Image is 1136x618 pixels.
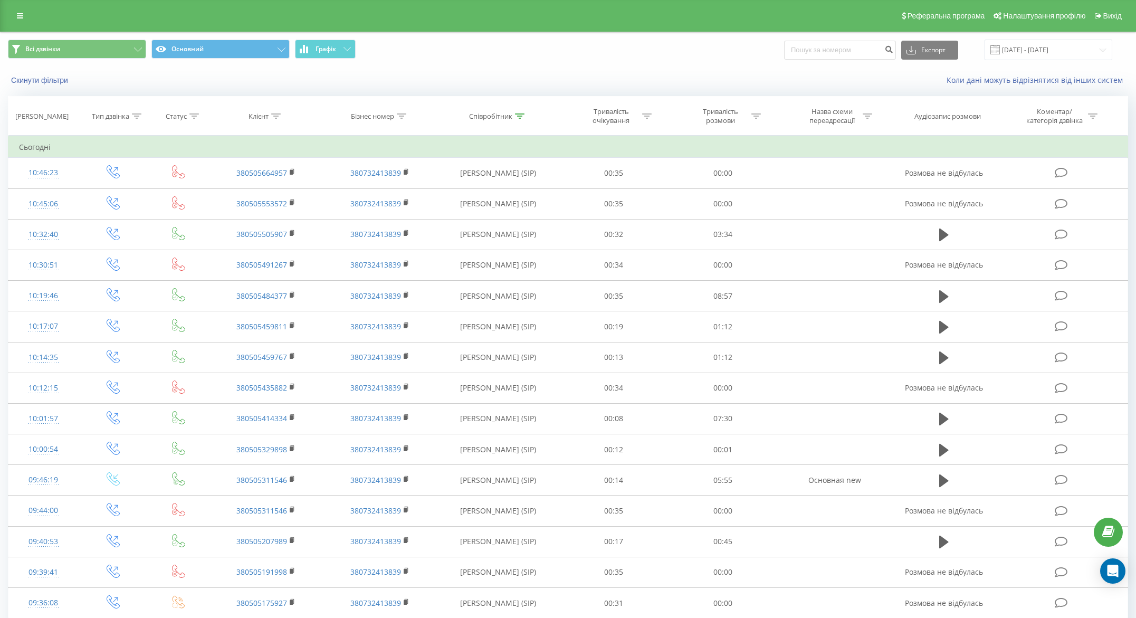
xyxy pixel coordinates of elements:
a: 380732413839 [350,383,401,393]
td: 00:19 [559,311,669,342]
span: Розмова не відбулась [905,567,983,577]
td: 00:34 [559,373,669,403]
button: Експорт [901,41,958,60]
div: Аудіозапис розмови [914,112,981,121]
td: [PERSON_NAME] (SIP) [437,526,559,557]
a: 380505414334 [236,413,287,423]
div: 10:19:46 [19,286,68,306]
div: 09:36:08 [19,593,68,613]
span: Всі дзвінки [25,45,60,53]
td: [PERSON_NAME] (SIP) [437,496,559,526]
div: 10:46:23 [19,163,68,183]
td: 00:34 [559,250,669,280]
a: 380732413839 [350,567,401,577]
button: Основний [151,40,290,59]
td: 00:00 [669,250,778,280]
td: [PERSON_NAME] (SIP) [437,158,559,188]
td: [PERSON_NAME] (SIP) [437,434,559,465]
button: Всі дзвінки [8,40,146,59]
div: 10:12:15 [19,378,68,398]
td: 03:34 [669,219,778,250]
div: 09:40:53 [19,531,68,552]
div: 10:17:07 [19,316,68,337]
a: 380505207989 [236,536,287,546]
td: 00:35 [559,188,669,219]
div: [PERSON_NAME] [15,112,69,121]
td: 00:00 [669,496,778,526]
td: 00:00 [669,557,778,587]
td: 00:35 [559,496,669,526]
a: 380732413839 [350,198,401,208]
div: 10:00:54 [19,439,68,460]
a: 380505505907 [236,229,287,239]
span: Графік [316,45,336,53]
span: Розмова не відбулась [905,506,983,516]
div: Open Intercom Messenger [1100,558,1125,584]
span: Налаштування профілю [1003,12,1085,20]
a: 380505311546 [236,506,287,516]
div: 09:44:00 [19,500,68,521]
div: Коментар/категорія дзвінка [1024,107,1085,125]
a: 380505459811 [236,321,287,331]
div: Назва схеми переадресації [804,107,860,125]
td: 00:17 [559,526,669,557]
td: 00:00 [669,158,778,188]
td: 00:12 [559,434,669,465]
td: [PERSON_NAME] (SIP) [437,188,559,219]
a: 380732413839 [350,168,401,178]
span: Розмова не відбулась [905,383,983,393]
td: [PERSON_NAME] (SIP) [437,250,559,280]
a: 380505459767 [236,352,287,362]
a: Коли дані можуть відрізнятися вiд інших систем [947,75,1128,85]
span: Розмова не відбулась [905,168,983,178]
div: 09:46:19 [19,470,68,490]
td: [PERSON_NAME] (SIP) [437,281,559,311]
a: 380732413839 [350,229,401,239]
button: Графік [295,40,356,59]
div: 10:45:06 [19,194,68,214]
td: 01:12 [669,342,778,373]
td: 00:35 [559,281,669,311]
a: 380732413839 [350,506,401,516]
a: 380732413839 [350,475,401,485]
div: 10:30:51 [19,255,68,275]
a: 380505484377 [236,291,287,301]
td: 00:00 [669,188,778,219]
a: 380732413839 [350,291,401,301]
div: Співробітник [469,112,512,121]
span: Вихід [1103,12,1122,20]
div: Тип дзвінка [92,112,129,121]
td: 07:30 [669,403,778,434]
td: 00:00 [669,373,778,403]
td: 00:35 [559,158,669,188]
div: Бізнес номер [351,112,394,121]
a: 380732413839 [350,536,401,546]
div: 10:01:57 [19,408,68,429]
span: Розмова не відбулась [905,198,983,208]
td: 00:01 [669,434,778,465]
td: [PERSON_NAME] (SIP) [437,373,559,403]
td: 00:35 [559,557,669,587]
td: 08:57 [669,281,778,311]
a: 380732413839 [350,444,401,454]
td: 00:45 [669,526,778,557]
a: 380732413839 [350,598,401,608]
td: [PERSON_NAME] (SIP) [437,219,559,250]
td: [PERSON_NAME] (SIP) [437,311,559,342]
a: 380505491267 [236,260,287,270]
div: 10:32:40 [19,224,68,245]
div: Тривалість очікування [583,107,639,125]
td: [PERSON_NAME] (SIP) [437,342,559,373]
td: Основная new [778,465,891,496]
td: [PERSON_NAME] (SIP) [437,557,559,587]
a: 380505664957 [236,168,287,178]
div: Тривалість розмови [692,107,749,125]
td: Сьогодні [8,137,1128,158]
div: 10:14:35 [19,347,68,368]
span: Реферальна програма [908,12,985,20]
a: 380505329898 [236,444,287,454]
div: Клієнт [249,112,269,121]
a: 380732413839 [350,352,401,362]
a: 380732413839 [350,260,401,270]
td: 01:12 [669,311,778,342]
